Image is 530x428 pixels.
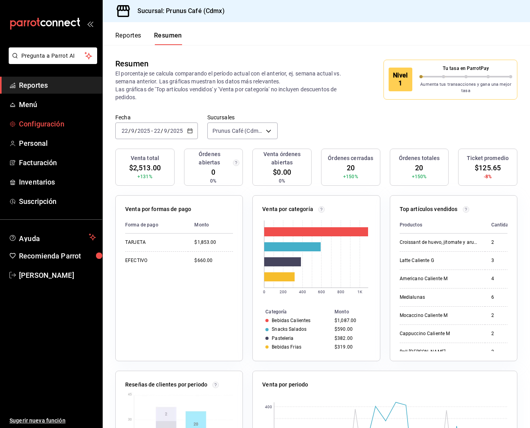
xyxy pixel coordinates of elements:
div: $590.00 [335,326,367,332]
span: Pregunta a Parrot AI [21,52,85,60]
span: -8% [484,173,492,180]
p: Top artículos vendidos [400,205,458,213]
span: 20 [415,162,423,173]
span: $0.00 [273,167,291,177]
div: $319.00 [335,344,367,350]
label: Sucursales [207,115,278,120]
span: / [128,128,131,134]
input: -- [121,128,128,134]
span: Inventarios [19,177,96,187]
p: Venta por periodo [262,381,308,389]
span: +150% [412,173,427,180]
span: / [167,128,170,134]
span: 0% [279,177,285,185]
div: 2 [491,312,511,319]
div: Resumen [115,58,148,70]
span: +131% [137,173,152,180]
div: $382.00 [335,336,367,341]
div: 2 [491,330,511,337]
span: / [161,128,163,134]
div: Americano Caliente M [400,275,479,282]
span: Reportes [19,80,96,91]
div: $1,087.00 [335,318,367,323]
div: Mocaccino Caliente M [400,312,479,319]
button: Reportes [115,32,141,45]
span: Recomienda Parrot [19,251,96,261]
div: Bebidas Frias [272,344,301,350]
div: EFECTIVO [125,257,182,264]
p: Aumenta tus transacciones y gana una mejor tasa [419,81,512,94]
button: open_drawer_menu [87,21,93,27]
h3: Órdenes cerradas [328,154,373,162]
p: Venta por categoría [262,205,313,213]
span: - [151,128,153,134]
text: 0 [263,290,265,294]
div: 4 [491,275,511,282]
div: Roll [PERSON_NAME] [400,349,479,355]
span: 0 [211,167,215,177]
span: Personal [19,138,96,149]
div: 3 [491,257,511,264]
th: Cantidad [485,217,518,234]
div: Bebidas Calientes [272,318,310,323]
div: Cappuccino Caliente M [400,330,479,337]
h3: Venta órdenes abiertas [256,150,308,167]
div: navigation tabs [115,32,182,45]
input: -- [164,128,167,134]
h3: Ticket promedio [467,154,509,162]
a: Pregunta a Parrot AI [6,57,97,66]
text: 400 [299,290,306,294]
th: Productos [400,217,485,234]
div: Nivel 1 [389,68,412,91]
h3: Órdenes totales [399,154,440,162]
div: 6 [491,294,511,301]
div: TARJETA [125,239,182,246]
div: Medialunas [400,294,479,301]
button: Pregunta a Parrot AI [9,47,97,64]
div: 2 [491,239,511,246]
th: Monto [188,217,233,234]
div: Pasteleria [272,336,293,341]
span: $125.65 [475,162,501,173]
span: +150% [343,173,358,180]
text: 200 [280,290,287,294]
div: $1,853.00 [194,239,233,246]
h3: Órdenes abiertas [188,150,232,167]
span: 0% [210,177,216,185]
span: Prunus Café (Cdmx) [212,127,263,135]
text: 600 [318,290,325,294]
div: Snacks Salados [272,326,306,332]
span: $2,513.00 [129,162,161,173]
p: El porcentaje se calcula comparando el período actual con el anterior, ej. semana actual vs. sema... [115,70,350,101]
span: Facturación [19,157,96,168]
span: / [135,128,137,134]
span: Ayuda [19,232,86,242]
p: Reseñas de clientes por periodo [125,381,207,389]
text: 1K [357,290,363,294]
button: Resumen [154,32,182,45]
div: Croissant de huevo, jitomate y arugula [400,239,479,246]
p: Tu tasa en ParrotPay [419,65,512,72]
h3: Sucursal: Prunus Café (Cdmx) [131,6,225,16]
th: Monto [331,307,380,316]
label: Fecha [115,115,198,120]
input: -- [131,128,135,134]
th: Forma de pago [125,217,188,234]
th: Categoría [253,307,331,316]
input: ---- [170,128,183,134]
span: Sugerir nueva función [9,417,96,425]
text: 400 [265,405,272,409]
span: Menú [19,99,96,110]
span: Suscripción [19,196,96,207]
text: 800 [337,290,344,294]
input: ---- [137,128,150,134]
span: 20 [347,162,355,173]
div: Latte Caliente G [400,257,479,264]
span: Configuración [19,119,96,129]
div: 2 [491,349,511,355]
span: [PERSON_NAME] [19,270,96,281]
p: Venta por formas de pago [125,205,191,213]
h3: Venta total [131,154,159,162]
div: $660.00 [194,257,233,264]
input: -- [154,128,161,134]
